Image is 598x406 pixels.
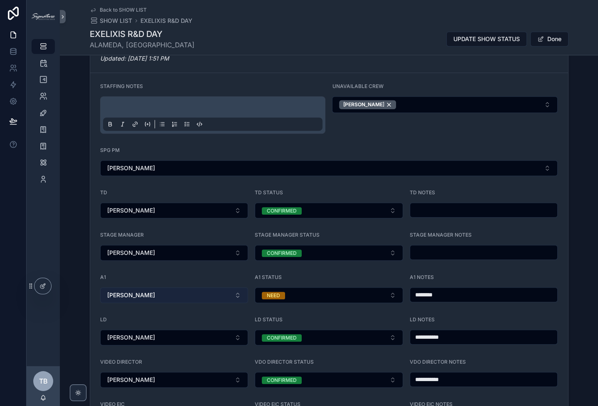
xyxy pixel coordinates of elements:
[255,316,283,323] span: LD STATUS
[27,33,60,198] div: scrollable content
[90,7,147,13] a: Back to SHOW LIST
[107,333,155,342] span: [PERSON_NAME]
[267,207,297,215] div: CONFIRMED
[267,249,297,257] div: CONFIRMED
[90,17,132,25] a: SHOW LIST
[410,189,435,196] span: TD NOTES
[100,55,169,62] em: Updated: [DATE] 1:51 PM
[446,32,527,46] button: UPDATE SHOW STATUS
[267,377,297,384] div: CONFIRMED
[255,232,320,238] span: STAGE MANAGER STATUS
[140,17,192,25] a: EXELIXIS R&D DAY
[107,164,155,172] span: [PERSON_NAME]
[410,274,434,280] span: A1 NOTES
[39,376,48,386] span: TB
[107,206,155,215] span: [PERSON_NAME]
[332,96,558,113] button: Select Button
[410,359,466,365] span: VDO DIRECTOR NOTES
[100,147,120,153] span: SPG PM
[100,274,106,280] span: A1
[339,100,396,109] button: Unselect 118
[410,232,472,238] span: STAGE MANAGER NOTES
[255,245,403,261] button: Select Button
[255,372,403,388] button: Select Button
[100,203,249,218] button: Select Button
[100,232,144,238] span: STAGE MANAGER
[100,7,147,13] span: Back to SHOW LIST
[100,359,142,365] span: VIDEO DIRECTOR
[332,83,383,89] span: UNAVAILABLE CREW
[107,291,155,299] span: [PERSON_NAME]
[107,376,155,384] span: [PERSON_NAME]
[255,274,282,280] span: A1 STATUS
[100,287,249,303] button: Select Button
[343,101,384,108] span: [PERSON_NAME]
[90,40,194,50] span: ALAMEDA, [GEOGRAPHIC_DATA]
[530,32,568,46] button: Done
[100,316,107,323] span: LD
[107,249,155,257] span: [PERSON_NAME]
[255,203,403,218] button: Select Button
[100,189,107,196] span: TD
[255,330,403,345] button: Select Button
[100,330,249,345] button: Select Button
[267,334,297,342] div: CONFIRMED
[255,359,314,365] span: VDO DIRECTOR STATUS
[32,13,55,20] img: App logo
[100,17,132,25] span: SHOW LIST
[410,316,435,323] span: LD NOTES
[100,160,558,176] button: Select Button
[100,372,249,388] button: Select Button
[255,287,403,303] button: Select Button
[100,245,249,261] button: Select Button
[255,189,283,196] span: TD STATUS
[90,28,194,40] h1: EXELIXIS R&D DAY
[267,292,280,299] div: NEED
[100,83,143,89] span: STAFFING NOTES
[453,35,520,43] span: UPDATE SHOW STATUS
